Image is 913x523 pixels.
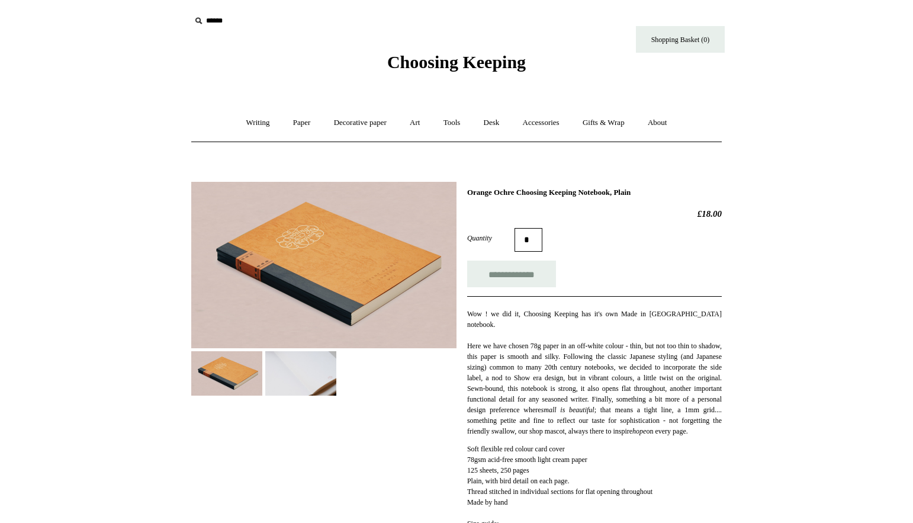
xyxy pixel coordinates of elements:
a: Paper [282,107,322,139]
img: Orange Ochre Choosing Keeping Notebook, Plain [191,182,456,348]
a: Accessories [512,107,570,139]
label: Quantity [467,233,515,243]
img: Orange Ochre Choosing Keeping Notebook, Plain [191,351,262,396]
h1: Orange Ochre Choosing Keeping Notebook, Plain [467,188,722,197]
h2: £18.00 [467,208,722,219]
a: Art [399,107,430,139]
span: Soft flexible red colour card cover [467,445,565,453]
p: Wow ! we did it, Choosing Keeping has it's own Made in [GEOGRAPHIC_DATA] notebook. Here we have c... [467,309,722,437]
a: Writing [236,107,281,139]
em: small is beautiful [541,406,594,414]
a: Shopping Basket (0) [636,26,725,53]
em: hope [632,427,646,435]
span: Choosing Keeping [387,52,526,72]
a: About [637,107,678,139]
span: Plain, with bird detail on each page. [467,477,570,485]
span: 125 sheets, 250 pages [467,466,529,474]
a: Desk [473,107,510,139]
span: 78gsm acid-free smooth light cream paper [467,455,587,464]
a: Tools [433,107,471,139]
a: Gifts & Wrap [572,107,635,139]
a: Decorative paper [323,107,397,139]
a: Choosing Keeping [387,62,526,70]
img: Orange Ochre Choosing Keeping Notebook, Plain [265,351,336,396]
